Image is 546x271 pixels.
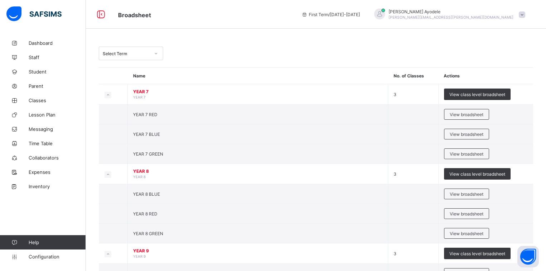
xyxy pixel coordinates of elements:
span: Classes [29,98,86,103]
span: YEAR 9 [133,254,146,258]
span: Lesson Plan [29,112,86,118]
span: YEAR 7 BLUE [133,132,160,137]
span: View broadsheet [450,112,483,117]
span: YEAR 8 GREEN [133,231,163,236]
img: safsims [6,6,62,22]
span: YEAR 9 [133,248,382,253]
span: YEAR 7 [133,95,146,99]
a: View broadsheet [444,228,489,233]
a: View class level broadsheet [444,248,511,253]
span: View broadsheet [450,211,483,217]
a: View broadsheet [444,109,489,114]
span: Help [29,239,86,245]
span: View class level broadsheet [449,251,505,256]
div: SolomonAyodele [367,9,529,20]
th: Actions [438,68,533,84]
span: 3 [394,92,396,97]
th: Name [128,68,388,84]
span: Student [29,69,86,75]
button: Open asap [517,246,539,267]
span: YEAR 7 RED [133,112,157,117]
a: View broadsheet [444,189,489,194]
span: View broadsheet [450,191,483,197]
span: [PERSON_NAME] Ayodele [389,9,513,14]
span: Dashboard [29,40,86,46]
span: [PERSON_NAME][EMAIL_ADDRESS][PERSON_NAME][DOMAIN_NAME] [389,15,513,19]
span: View broadsheet [450,151,483,157]
span: Inventory [29,184,86,189]
span: Parent [29,83,86,89]
span: 3 [394,251,396,256]
span: YEAR 8 RED [133,211,157,217]
span: session/term information [302,12,360,17]
span: Messaging [29,126,86,132]
span: YEAR 8 [133,168,382,174]
a: View class level broadsheet [444,168,511,173]
span: Configuration [29,254,86,260]
a: View broadsheet [444,129,489,134]
span: View broadsheet [450,231,483,236]
span: YEAR 8 BLUE [133,191,160,197]
span: View class level broadsheet [449,171,505,177]
span: View class level broadsheet [449,92,505,97]
span: Time Table [29,141,86,146]
span: Collaborators [29,155,86,161]
a: View class level broadsheet [444,89,511,94]
div: Select Term [103,51,150,56]
span: YEAR 7 GREEN [133,151,163,157]
th: No. of Classes [388,68,439,84]
span: YEAR 8 [133,175,146,179]
span: Expenses [29,169,86,175]
span: Staff [29,54,86,60]
span: View broadsheet [450,132,483,137]
span: 3 [394,171,396,177]
a: View broadsheet [444,148,489,154]
span: YEAR 7 [133,89,382,94]
a: View broadsheet [444,208,489,214]
span: Broadsheet [118,11,151,19]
